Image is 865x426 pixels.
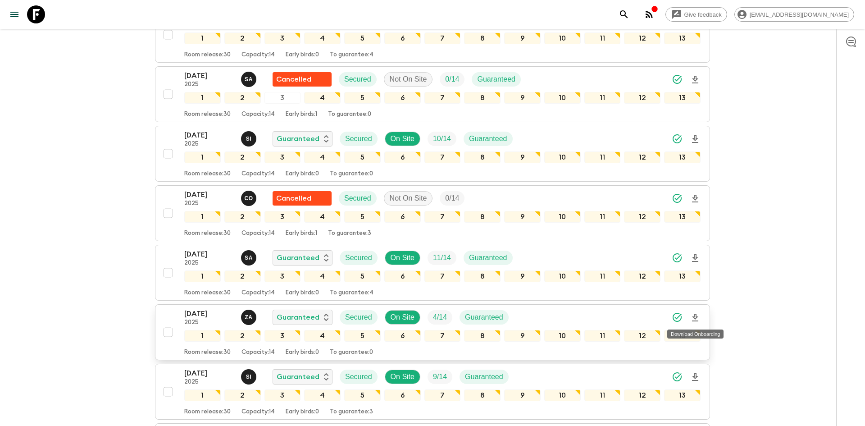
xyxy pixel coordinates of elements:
button: [DATE]2025Zakaria AchahriGuaranteedSecuredOn SiteTrip FillGuaranteed12345678910111213Room release... [155,304,710,360]
p: S I [246,135,252,142]
p: Capacity: 14 [241,170,275,178]
div: 7 [424,32,461,44]
p: Guaranteed [277,252,319,263]
div: 4 [304,389,341,401]
p: To guarantee: 0 [330,349,373,356]
div: 7 [424,330,461,342]
svg: Synced Successfully [672,193,683,204]
div: 8 [464,92,501,104]
button: [DATE]2025Chama OuammiFlash Pack cancellationSecuredNot On SiteTrip Fill12345678910111213Room rel... [155,185,710,241]
div: 12 [624,32,660,44]
div: 5 [344,270,381,282]
div: 1 [184,32,221,44]
button: [DATE]2025Said IsouktanGuaranteedSecuredOn SiteTrip FillGuaranteed12345678910111213Room release:3... [155,364,710,420]
svg: Download Onboarding [690,372,701,383]
div: 11 [584,32,621,44]
div: 12 [624,211,660,223]
p: Secured [344,193,371,204]
div: 4 [304,270,341,282]
p: [DATE] [184,249,234,260]
div: 3 [264,330,301,342]
div: 9 [504,330,541,342]
div: 8 [464,151,501,163]
div: 10 [544,32,581,44]
svg: Synced Successfully [672,312,683,323]
p: To guarantee: 0 [328,111,371,118]
div: 11 [584,389,621,401]
p: 0 / 14 [445,74,459,85]
div: 6 [384,389,421,401]
button: [DATE]2025Said IsouktanGuaranteedSecuredOn SiteTrip FillGuaranteed12345678910111213Room release:3... [155,126,710,182]
div: 3 [264,151,301,163]
div: Trip Fill [428,251,456,265]
div: [EMAIL_ADDRESS][DOMAIN_NAME] [734,7,854,22]
div: Secured [339,72,377,87]
div: 9 [504,32,541,44]
div: 3 [264,389,301,401]
div: Flash Pack cancellation [273,191,332,206]
div: 7 [424,92,461,104]
p: Guaranteed [477,74,515,85]
p: 10 / 14 [433,133,451,144]
div: 12 [624,92,660,104]
div: 11 [584,211,621,223]
button: SI [241,369,258,385]
p: Capacity: 14 [241,111,275,118]
svg: Download Onboarding [690,253,701,264]
div: 8 [464,32,501,44]
div: 4 [304,330,341,342]
span: Chama Ouammi [241,193,258,201]
p: Guaranteed [469,133,507,144]
div: 10 [544,211,581,223]
div: 6 [384,270,421,282]
div: 2 [224,211,261,223]
p: To guarantee: 4 [330,289,373,297]
div: 6 [384,211,421,223]
p: Early birds: 1 [286,230,317,237]
p: Capacity: 14 [241,230,275,237]
div: 6 [384,92,421,104]
p: Guaranteed [277,133,319,144]
p: Room release: 30 [184,349,231,356]
p: [DATE] [184,368,234,379]
div: 9 [504,270,541,282]
span: [EMAIL_ADDRESS][DOMAIN_NAME] [745,11,854,18]
div: 5 [344,389,381,401]
div: 11 [584,270,621,282]
p: Room release: 30 [184,230,231,237]
div: Flash Pack cancellation [273,72,332,87]
div: Trip Fill [428,370,452,384]
span: Zakaria Achahri [241,312,258,320]
p: Room release: 30 [184,111,231,118]
p: 2025 [184,200,234,207]
div: 12 [624,270,660,282]
p: Secured [345,252,372,263]
div: Trip Fill [440,72,464,87]
div: 4 [304,151,341,163]
div: Trip Fill [428,310,452,325]
p: On Site [391,133,414,144]
p: Room release: 30 [184,51,231,59]
div: 5 [344,330,381,342]
button: [DATE]2025Khaled IngriouiOn RequestSecuredOn SiteTrip FillGuaranteed12345678910111213Room release... [155,7,710,63]
div: 8 [464,211,501,223]
div: 2 [224,151,261,163]
div: 8 [464,270,501,282]
div: 1 [184,151,221,163]
div: 13 [664,389,701,401]
div: 1 [184,330,221,342]
button: [DATE]2025Samir AchahriFlash Pack cancellationSecuredNot On SiteTrip FillGuaranteed12345678910111... [155,66,710,122]
div: 9 [504,389,541,401]
p: To guarantee: 3 [330,408,373,416]
div: 4 [304,92,341,104]
div: Secured [340,310,378,325]
div: 11 [584,330,621,342]
p: Not On Site [390,193,427,204]
div: 11 [584,92,621,104]
div: Secured [340,251,378,265]
div: 6 [384,330,421,342]
p: Guaranteed [469,252,507,263]
div: 11 [584,151,621,163]
div: 12 [624,151,660,163]
p: [DATE] [184,70,234,81]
